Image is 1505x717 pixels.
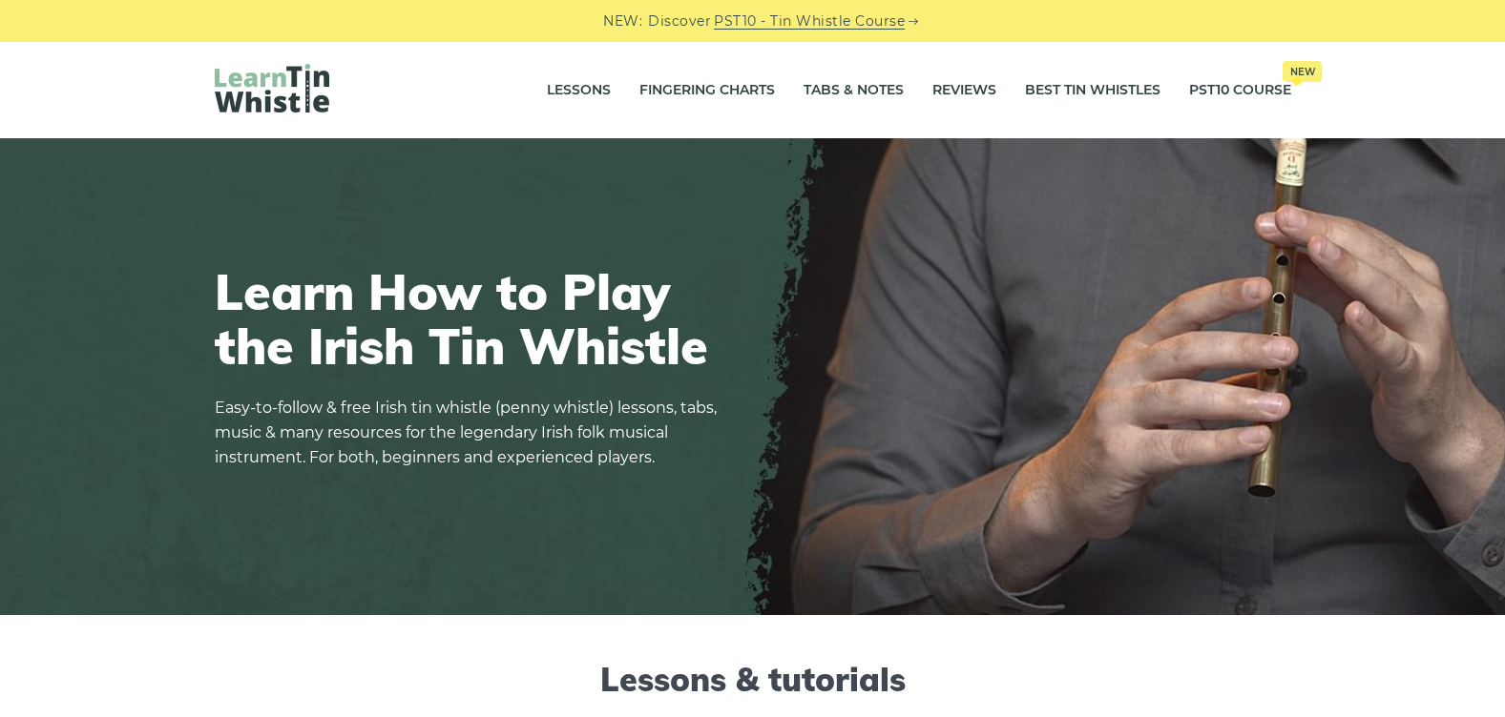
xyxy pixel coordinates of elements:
[804,67,904,114] a: Tabs & Notes
[639,67,775,114] a: Fingering Charts
[1283,61,1322,82] span: New
[932,67,996,114] a: Reviews
[215,396,730,470] p: Easy-to-follow & free Irish tin whistle (penny whistle) lessons, tabs, music & many resources for...
[1025,67,1160,114] a: Best Tin Whistles
[1189,67,1291,114] a: PST10 CourseNew
[215,264,730,373] h1: Learn How to Play the Irish Tin Whistle
[215,64,329,113] img: LearnTinWhistle.com
[547,67,611,114] a: Lessons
